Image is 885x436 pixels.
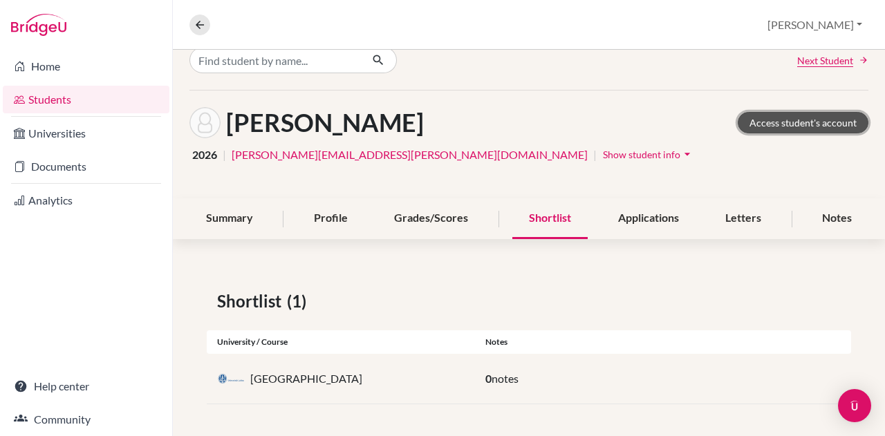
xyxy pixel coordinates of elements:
[602,144,695,165] button: Show student infoarrow_drop_down
[593,146,597,163] span: |
[492,372,519,385] span: notes
[3,120,169,147] a: Universities
[709,198,778,239] div: Letters
[838,389,871,422] div: Open Intercom Messenger
[512,198,588,239] div: Shortlist
[3,372,169,400] a: Help center
[189,47,361,73] input: Find student by name...
[680,147,694,161] i: arrow_drop_down
[797,53,853,68] span: Next Student
[485,372,492,385] span: 0
[232,146,588,163] a: [PERSON_NAME][EMAIL_ADDRESS][PERSON_NAME][DOMAIN_NAME]
[797,53,868,68] a: Next Student
[223,146,226,163] span: |
[3,53,169,80] a: Home
[3,406,169,433] a: Community
[226,108,424,138] h1: [PERSON_NAME]
[603,149,680,160] span: Show student info
[287,289,312,314] span: (1)
[297,198,364,239] div: Profile
[475,336,851,348] div: Notes
[189,107,221,138] img: Nayna Mirchandani's avatar
[250,370,362,387] p: [GEOGRAPHIC_DATA]
[602,198,696,239] div: Applications
[217,289,287,314] span: Shortlist
[3,86,169,113] a: Students
[11,14,66,36] img: Bridge-U
[189,198,270,239] div: Summary
[207,336,475,348] div: University / Course
[761,12,868,38] button: [PERSON_NAME]
[217,374,245,384] img: nl_lei_oonydk7g.png
[3,153,169,180] a: Documents
[192,146,217,163] span: 2026
[378,198,485,239] div: Grades/Scores
[738,112,868,133] a: Access student's account
[805,198,868,239] div: Notes
[3,187,169,214] a: Analytics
